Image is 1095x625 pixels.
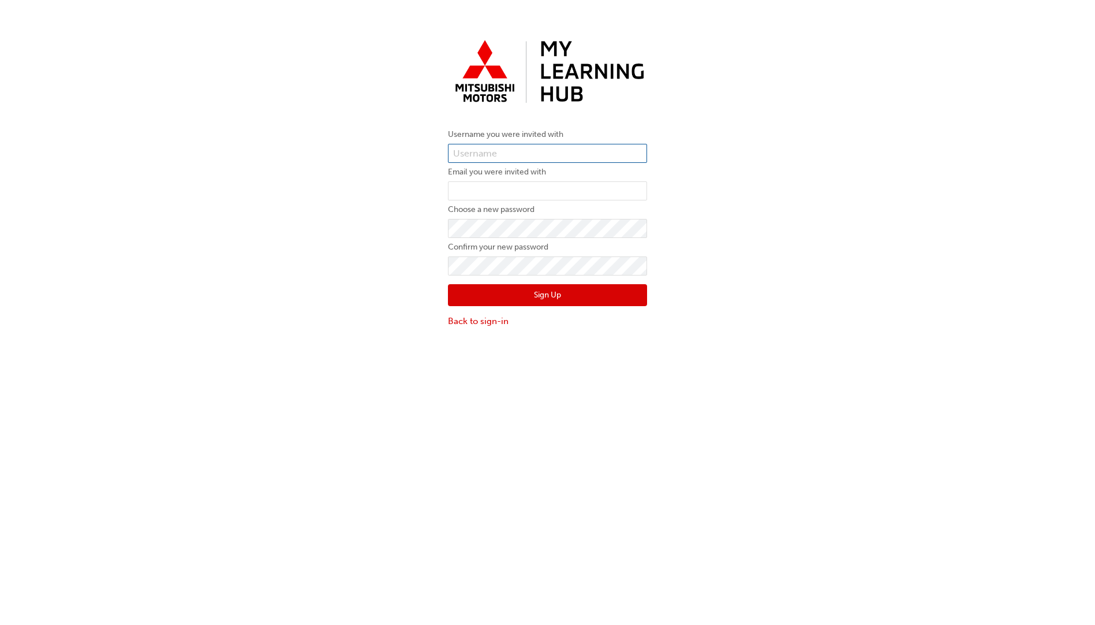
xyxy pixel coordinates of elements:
button: Sign Up [448,284,647,306]
label: Confirm your new password [448,240,647,254]
label: Username you were invited with [448,128,647,142]
a: Back to sign-in [448,315,647,328]
label: Email you were invited with [448,165,647,179]
label: Choose a new password [448,203,647,217]
img: mmal [448,35,647,110]
input: Username [448,144,647,163]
